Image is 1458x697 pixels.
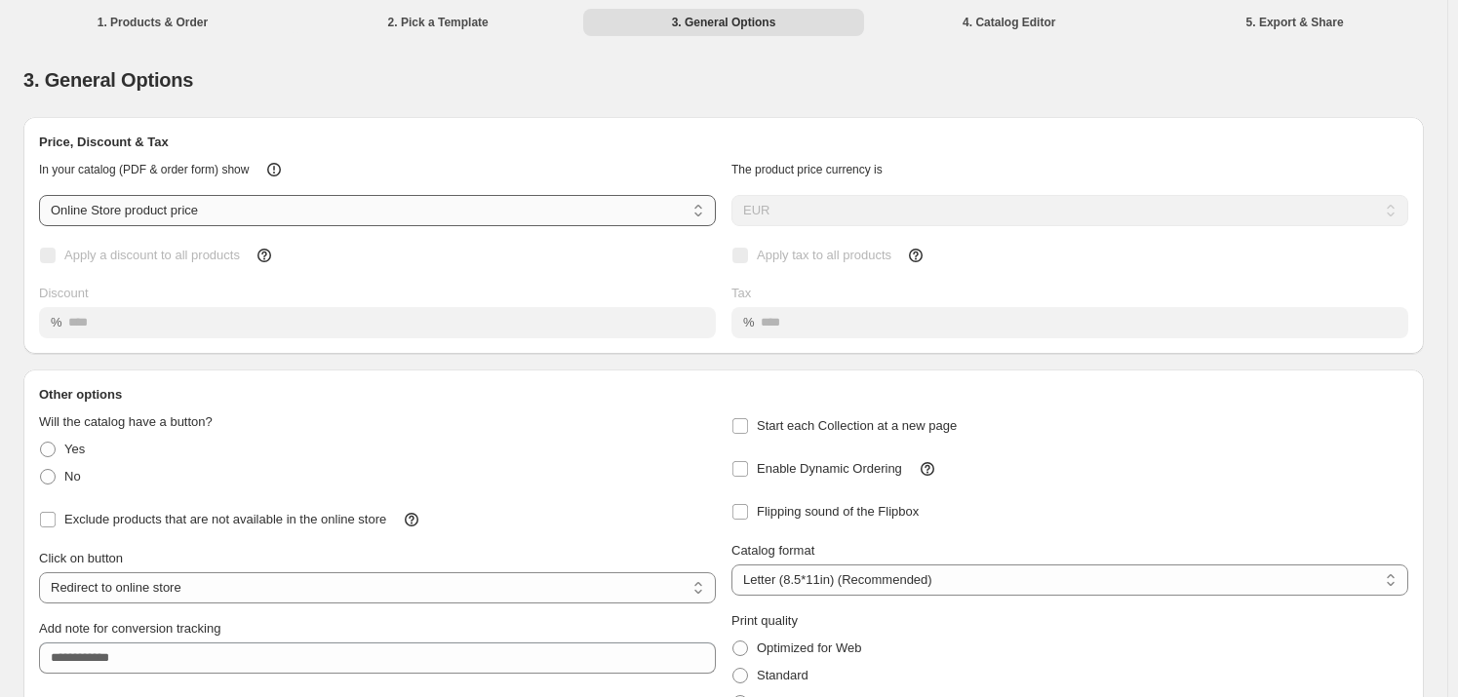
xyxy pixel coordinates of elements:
span: Exclude products that are not available in the online store [64,512,386,526]
span: Apply a discount to all products [64,248,240,262]
span: Standard [757,668,808,682]
span: Print quality [731,613,798,628]
span: In your catalog (PDF & order form) show [39,163,249,176]
span: Start each Collection at a new page [757,418,957,433]
span: Apply tax to all products [757,248,891,262]
span: Flipping sound of the Flipbox [757,504,919,519]
h2: Price, Discount & Tax [39,133,1408,152]
span: Yes [64,442,85,456]
span: Tax [731,286,751,300]
span: Optimized for Web [757,640,861,655]
span: Click on button [39,551,123,565]
span: Catalog format [731,543,814,558]
span: Discount [39,286,89,300]
span: Will the catalog have a button? [39,414,213,429]
span: % [743,315,755,329]
span: % [51,315,62,329]
span: Enable Dynamic Ordering [757,461,902,476]
h2: Other options [39,385,1408,405]
span: The product price currency is [731,163,883,176]
span: No [64,469,81,484]
span: Add note for conversion tracking [39,621,220,636]
span: 3. General Options [23,69,193,91]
